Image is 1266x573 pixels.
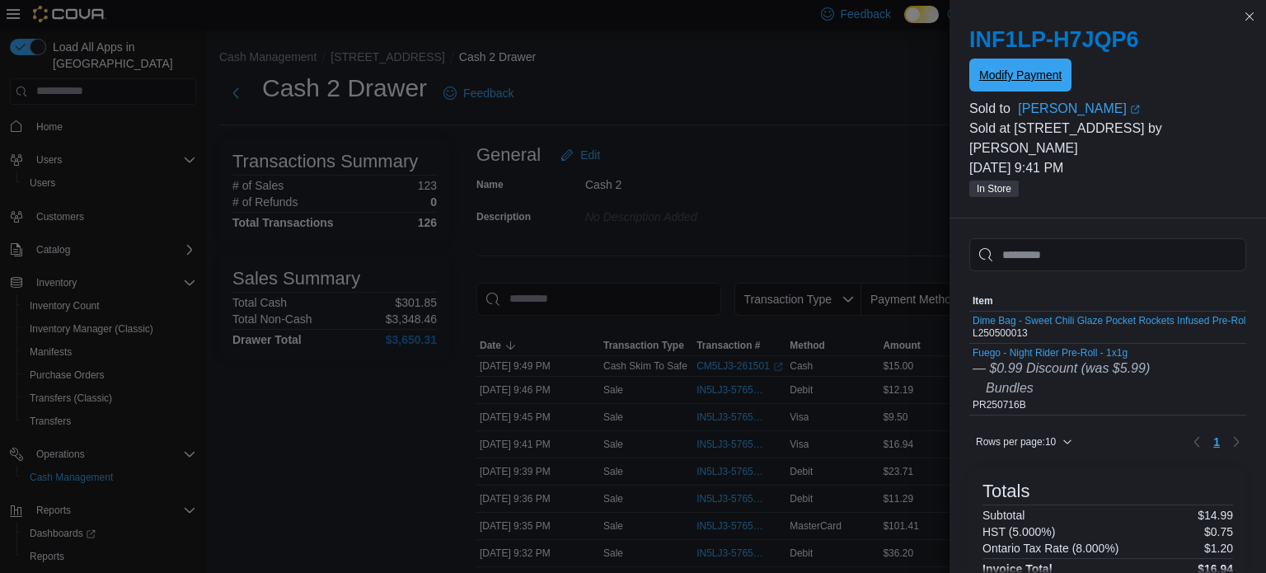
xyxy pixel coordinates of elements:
[973,347,1150,411] div: PR250716B
[1187,432,1207,452] button: Previous page
[1204,542,1233,555] p: $1.20
[1207,429,1226,455] ul: Pagination for table: MemoryTable from EuiInMemoryTable
[1226,432,1246,452] button: Next page
[973,359,1150,378] div: — $0.99 Discount (was $5.99)
[969,26,1246,53] h2: INF1LP-H7JQP6
[1213,434,1220,450] span: 1
[982,542,1119,555] h6: Ontario Tax Rate (8.000%)
[982,509,1025,522] h6: Subtotal
[969,181,1019,197] span: In Store
[969,99,1015,119] div: Sold to
[969,59,1071,92] button: Modify Payment
[986,381,1034,395] i: Bundles
[969,432,1079,452] button: Rows per page:10
[1018,99,1246,119] a: [PERSON_NAME]External link
[969,119,1246,158] p: Sold at [STREET_ADDRESS] by [PERSON_NAME]
[1204,525,1233,538] p: $0.75
[982,525,1055,538] h6: HST (5.000%)
[1240,7,1259,26] button: Close this dialog
[1198,509,1233,522] p: $14.99
[1130,105,1140,115] svg: External link
[973,347,1150,359] button: Fuego - Night Rider Pre-Roll - 1x1g
[982,481,1029,501] h3: Totals
[969,238,1246,271] input: This is a search bar. As you type, the results lower in the page will automatically filter.
[977,181,1011,196] span: In Store
[1187,429,1246,455] nav: Pagination for table: MemoryTable from EuiInMemoryTable
[1207,429,1226,455] button: Page 1 of 1
[969,158,1246,178] p: [DATE] 9:41 PM
[979,67,1062,83] span: Modify Payment
[976,435,1056,449] span: Rows per page : 10
[973,294,993,308] span: Item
